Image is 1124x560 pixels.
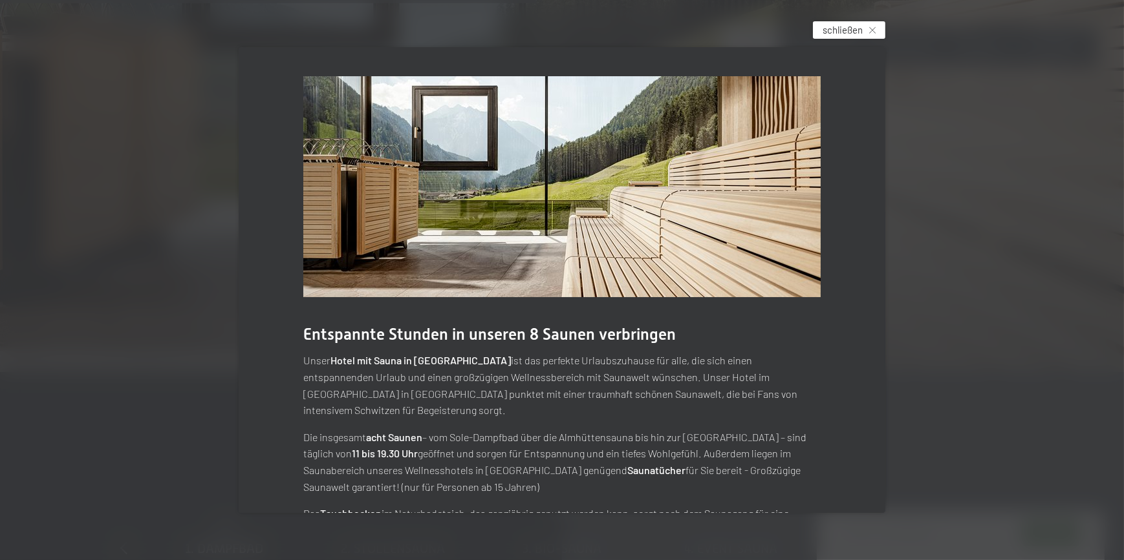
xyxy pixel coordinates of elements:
[303,429,821,495] p: Die insgesamt – vom Sole-Dampfbad über die Almhüttensauna bis hin zur [GEOGRAPHIC_DATA] – sind tä...
[303,352,821,418] p: Unser ist das perfekte Urlaubszuhause für alle, die sich einen entspannenden Urlaub und einen gro...
[320,507,382,519] strong: Tauchbecken
[303,505,821,538] p: Das im Naturbadeteich, das ganzjährig genutzt werden kann, sorgt nach dem Saunagang für eine ange...
[627,464,686,476] strong: Saunatücher
[352,447,418,459] strong: 11 bis 19.30 Uhr
[303,325,676,344] span: Entspannte Stunden in unseren 8 Saunen verbringen
[330,354,511,366] strong: Hotel mit Sauna in [GEOGRAPHIC_DATA]
[303,76,821,297] img: Wellnesshotels - Sauna - Entspannung - Ahrntal
[366,431,422,443] strong: acht Saunen
[823,23,863,37] span: schließen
